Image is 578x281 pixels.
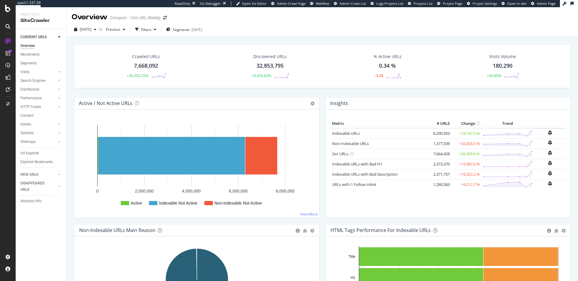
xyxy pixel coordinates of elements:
[548,181,552,186] div: bell-plus
[561,229,566,233] div: gear
[182,189,200,193] text: 4,000,000
[303,229,307,233] div: bug
[427,128,451,139] td: 6,290,553
[507,1,527,6] span: Open in dev
[80,27,92,32] span: 2025 Sep. 12th
[20,104,41,110] div: HTTP Codes
[79,227,155,233] div: Non-Indexable URLs Main Reason
[502,1,527,6] a: Open in dev
[340,1,366,6] span: Admin Crawl List
[104,25,128,34] button: Previous
[20,139,56,145] a: Sitemaps
[20,78,45,84] div: Search Engines
[20,159,62,165] a: Explorer Bookmarks
[427,149,451,159] td: 7,664,428
[548,130,552,135] div: bell-plus
[334,1,366,6] a: Admin Crawl List
[164,25,205,34] button: Segments[DATE]
[79,99,132,107] h4: Active / Not Active URLs
[437,1,462,6] a: Project Page
[20,150,39,156] div: Url Explorer
[547,229,551,233] div: circle-info
[110,15,161,21] div: Octopart - 10m URL Weekly
[443,1,462,6] span: Project Page
[20,95,56,101] a: Performance
[548,161,552,165] div: bell-plus
[493,62,512,70] div: 180,290
[20,43,35,49] div: Overview
[451,169,481,179] td: +15,522.2 %
[300,212,318,217] a: View More
[135,189,154,193] text: 2,000,000
[374,54,402,60] div: % Active URLs
[20,198,42,204] div: Analysis Info
[427,138,451,149] td: 1,377,539
[20,86,39,93] div: Distribution
[173,27,190,32] span: Segments
[20,180,51,193] div: DISAPPEARED URLS
[20,51,39,58] div: Movements
[191,27,202,32] div: [DATE]
[20,51,62,58] a: Movements
[163,16,167,20] div: arrow-right-arrow-left
[20,95,42,101] div: Performance
[131,201,142,205] text: Active
[20,60,37,66] div: Segments
[330,99,348,107] h4: Insights
[20,130,34,136] div: Outlinks
[379,62,396,70] div: 0.34 %
[331,227,431,233] div: HTML Tags Performance for Indexable URLs
[427,159,451,169] td: 2,373,370
[414,1,433,6] span: Projects List
[127,73,148,78] div: +20,252.72%
[20,69,30,75] div: Visits
[310,229,314,233] div: gear
[20,78,56,84] a: Search Engines
[332,161,382,167] a: Indexable URLs with Bad H1
[351,276,356,280] text: H1
[256,62,284,70] div: 32,853,795
[487,73,501,78] div: +43.45%
[20,34,47,40] div: CURRENT URLS
[175,1,191,6] div: ReadOnly:
[252,73,271,78] div: +5,033.62%
[467,1,497,6] a: Project Settings
[473,1,497,6] span: Project Settings
[141,27,151,32] div: Filters
[349,255,356,259] text: Title
[20,69,56,75] a: Visits
[253,54,287,60] div: Discovered URLs
[20,113,62,119] a: Content
[20,180,56,193] a: DISAPPEARED URLS
[371,1,403,6] a: Logs Projects List
[134,62,158,70] div: 7,668,092
[20,121,56,128] a: Inlinks
[331,119,427,128] th: Metric
[20,113,33,119] div: Content
[548,140,552,145] div: bell-plus
[104,27,120,32] span: Previous
[332,182,376,187] a: URLs with 1 Follow Inlink
[20,104,56,110] a: HTTP Codes
[271,1,306,6] a: Admin Crawl Page
[79,119,314,213] svg: A chart.
[548,171,552,176] div: bell-plus
[481,119,534,128] th: Trend
[96,189,99,193] text: 0
[20,34,56,40] a: CURRENT URLS
[132,54,160,60] div: Crawled URLs
[20,17,62,24] div: SiteCrawler
[332,171,398,177] a: Indexable URLs with Bad Description
[376,1,403,6] span: Logs Projects List
[332,141,369,146] a: Non-Indexable URLs
[310,1,329,6] a: Webflow
[316,1,329,6] span: Webflow
[20,12,62,17] div: Analytics
[451,159,481,169] td: +15,587.6 %
[236,1,267,6] a: Open Viz Editor
[20,159,53,165] div: Explorer Bookmarks
[451,128,481,139] td: +18,742.5 %
[20,60,62,66] a: Segments
[159,201,197,205] text: Indexable Not Active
